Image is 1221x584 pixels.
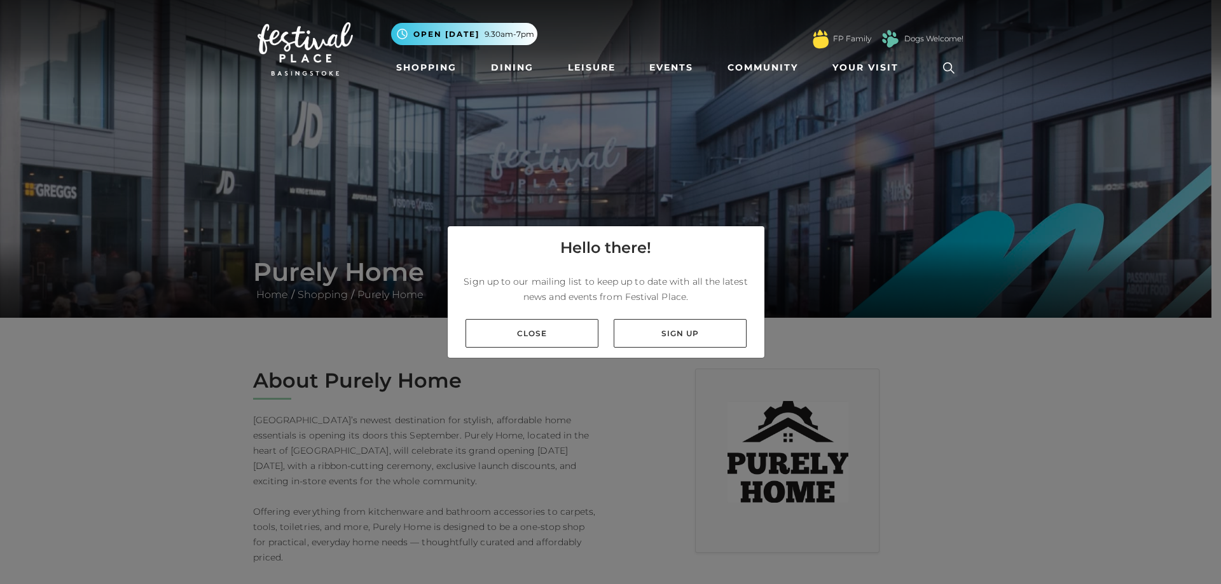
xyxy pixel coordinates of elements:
[563,56,621,79] a: Leisure
[827,56,910,79] a: Your Visit
[458,274,754,304] p: Sign up to our mailing list to keep up to date with all the latest news and events from Festival ...
[614,319,747,348] a: Sign up
[486,56,539,79] a: Dining
[485,29,534,40] span: 9.30am-7pm
[391,23,537,45] button: Open [DATE] 9.30am-7pm
[832,61,899,74] span: Your Visit
[466,319,598,348] a: Close
[391,56,462,79] a: Shopping
[258,22,353,76] img: Festival Place Logo
[722,56,803,79] a: Community
[904,33,963,44] a: Dogs Welcome!
[413,29,479,40] span: Open [DATE]
[560,236,651,259] h4: Hello there!
[644,56,698,79] a: Events
[833,33,871,44] a: FP Family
